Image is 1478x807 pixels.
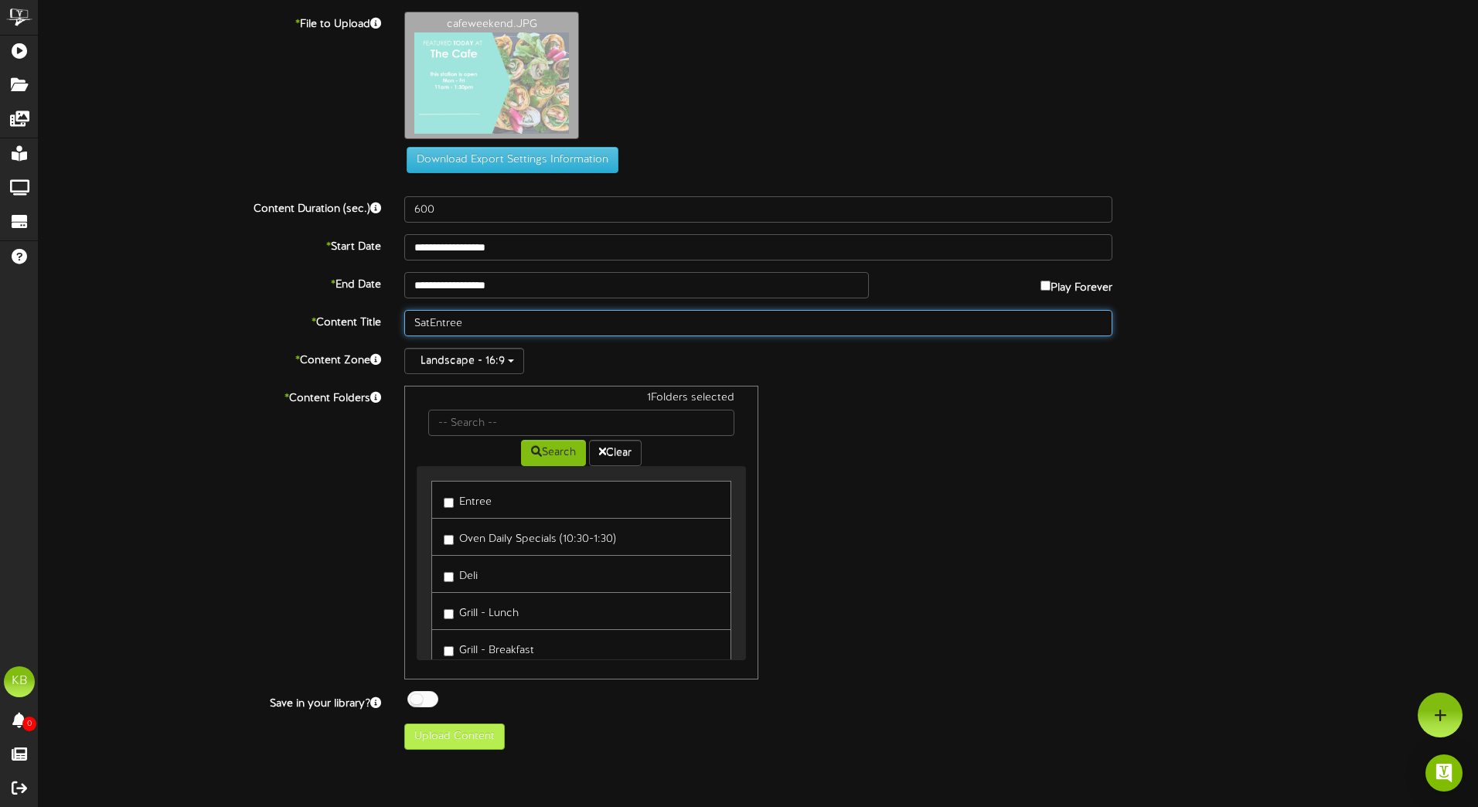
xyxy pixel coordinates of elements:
button: Landscape - 16:9 [404,348,524,374]
input: Oven Daily Specials (10:30-1:30) [444,535,454,545]
button: Search [521,440,586,466]
div: KB [4,666,35,697]
span: 0 [22,717,36,731]
label: Grill - Breakfast [444,638,534,659]
label: Entree [444,489,492,510]
label: File to Upload [27,12,393,32]
label: Content Duration (sec.) [27,196,393,217]
input: Play Forever [1040,281,1051,291]
label: Save in your library? [27,691,393,712]
div: Open Intercom Messenger [1425,754,1463,792]
label: End Date [27,272,393,293]
label: Content Folders [27,386,393,407]
input: Grill - Lunch [444,609,454,619]
a: Download Export Settings Information [399,155,618,166]
label: Oven Daily Specials (10:30-1:30) [444,526,616,547]
input: Grill - Breakfast [444,646,454,656]
label: Start Date [27,234,393,255]
input: Deli [444,572,454,582]
button: Upload Content [404,724,505,750]
button: Clear [589,440,642,466]
input: -- Search -- [428,410,734,436]
input: Title of this Content [404,310,1112,336]
button: Download Export Settings Information [407,147,618,173]
label: Grill - Lunch [444,601,519,621]
div: 1 Folders selected [417,390,746,410]
input: Entree [444,498,454,508]
label: Deli [444,564,478,584]
label: Content Zone [27,348,393,369]
label: Play Forever [1040,272,1112,296]
label: Content Title [27,310,393,331]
